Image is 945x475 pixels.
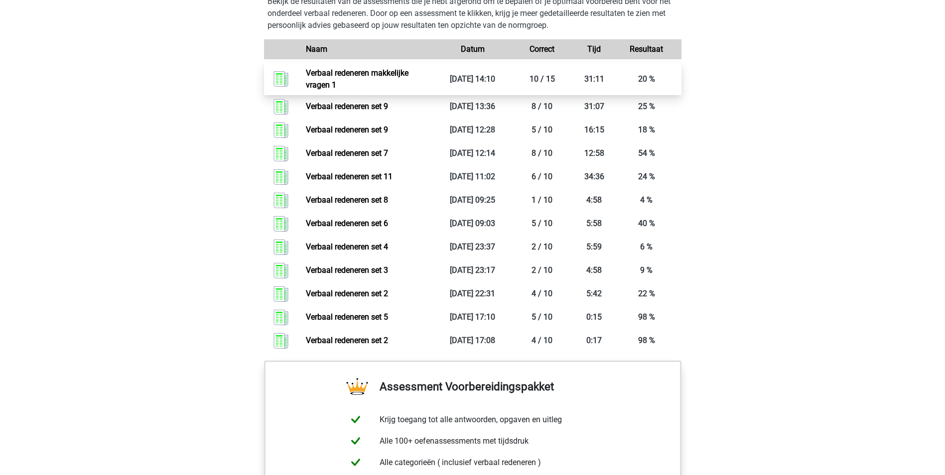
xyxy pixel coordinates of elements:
[577,43,612,55] div: Tijd
[438,43,508,55] div: Datum
[306,312,388,322] a: Verbaal redeneren set 5
[306,125,388,134] a: Verbaal redeneren set 9
[306,336,388,345] a: Verbaal redeneren set 2
[306,195,388,205] a: Verbaal redeneren set 8
[306,289,388,298] a: Verbaal redeneren set 2
[306,102,388,111] a: Verbaal redeneren set 9
[298,43,437,55] div: Naam
[306,172,393,181] a: Verbaal redeneren set 11
[306,219,388,228] a: Verbaal redeneren set 6
[306,148,388,158] a: Verbaal redeneren set 7
[306,68,408,90] a: Verbaal redeneren makkelijke vragen 1
[612,43,681,55] div: Resultaat
[306,265,388,275] a: Verbaal redeneren set 3
[306,242,388,251] a: Verbaal redeneren set 4
[507,43,577,55] div: Correct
